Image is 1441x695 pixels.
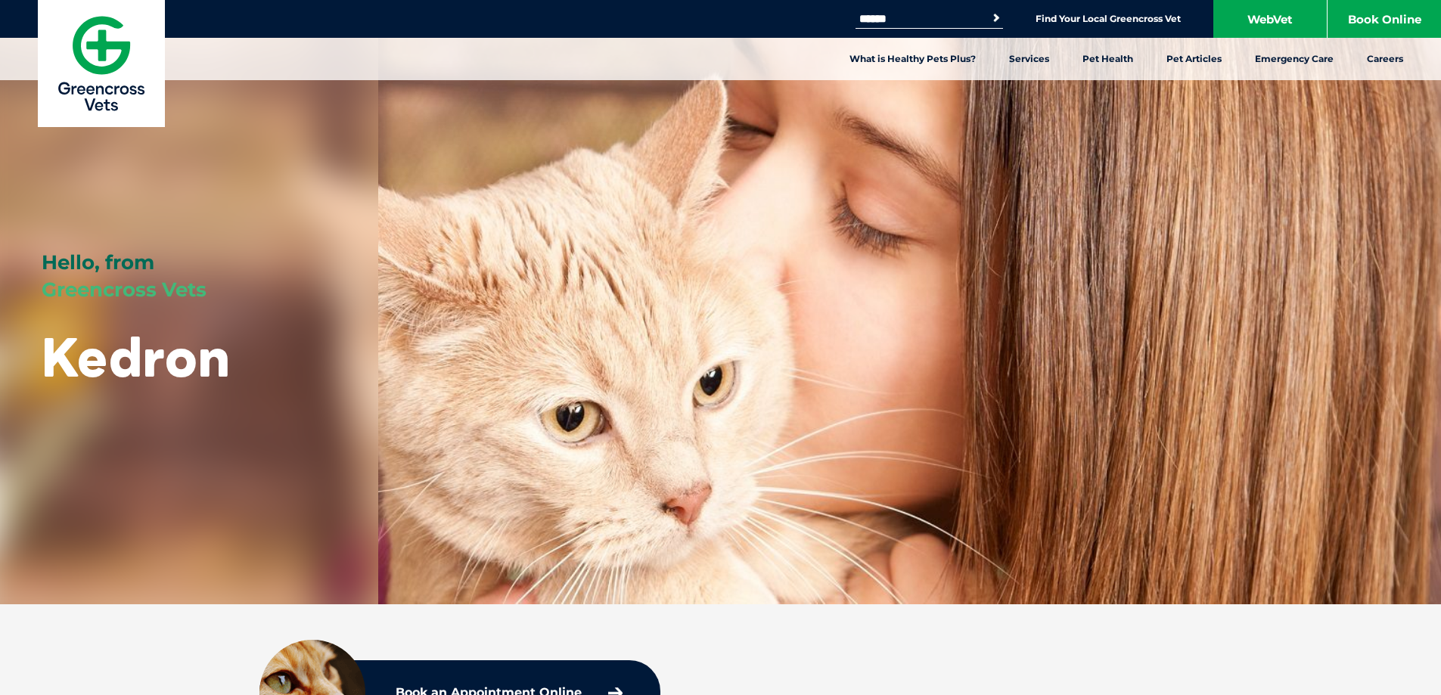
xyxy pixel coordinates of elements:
[1036,13,1181,25] a: Find Your Local Greencross Vet
[42,327,230,386] h1: Kedron
[1238,38,1350,80] a: Emergency Care
[989,11,1004,26] button: Search
[833,38,992,80] a: What is Healthy Pets Plus?
[1150,38,1238,80] a: Pet Articles
[42,278,207,302] span: Greencross Vets
[1350,38,1420,80] a: Careers
[42,250,154,275] span: Hello, from
[1066,38,1150,80] a: Pet Health
[992,38,1066,80] a: Services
